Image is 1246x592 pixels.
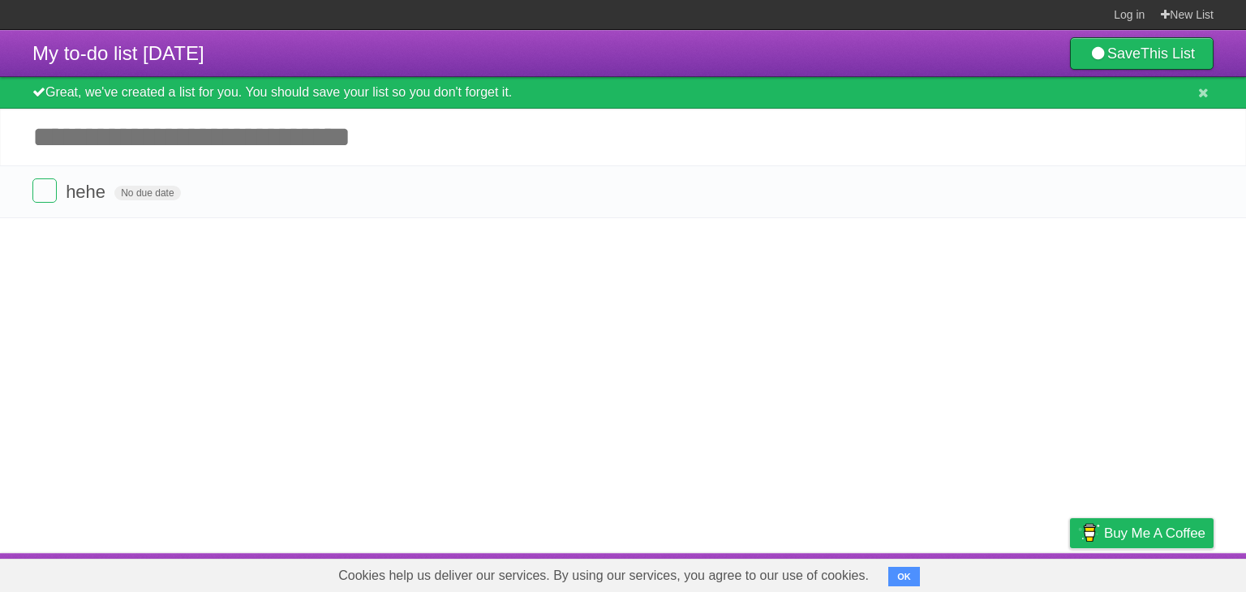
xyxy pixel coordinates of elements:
span: Cookies help us deliver our services. By using our services, you agree to our use of cookies. [322,560,885,592]
button: OK [888,567,920,586]
a: About [854,557,888,588]
a: Privacy [1049,557,1091,588]
span: Buy me a coffee [1104,519,1205,547]
b: This List [1141,45,1195,62]
a: Suggest a feature [1111,557,1214,588]
a: SaveThis List [1070,37,1214,70]
span: My to-do list [DATE] [32,42,204,64]
a: Buy me a coffee [1070,518,1214,548]
a: Terms [994,557,1029,588]
label: Done [32,178,57,203]
a: Developers [908,557,973,588]
span: hehe [66,182,110,202]
img: Buy me a coffee [1078,519,1100,547]
span: No due date [114,186,180,200]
